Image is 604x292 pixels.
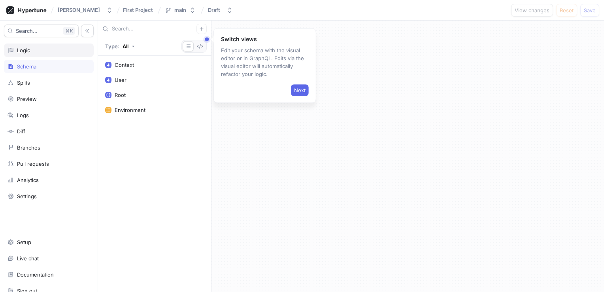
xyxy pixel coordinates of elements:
div: Pull requests [17,161,49,167]
button: Reset [556,4,577,17]
span: View changes [515,8,549,13]
button: Save [580,4,599,17]
div: Root [115,92,126,98]
button: Draft [205,4,236,17]
span: Save [584,8,596,13]
button: main [162,4,199,17]
div: User [115,77,126,83]
div: Environment [115,107,145,113]
div: [PERSON_NAME] [58,7,100,13]
button: Type: All [102,40,138,53]
div: Logic [17,47,30,53]
span: Reset [560,8,574,13]
div: main [174,7,186,13]
div: Live chat [17,255,39,262]
div: Logs [17,112,29,118]
span: Search... [16,28,38,33]
div: All [123,44,128,49]
button: [PERSON_NAME] [55,4,116,17]
div: Context [115,62,134,68]
div: Setup [17,239,31,245]
div: Diff [17,128,25,135]
div: Branches [17,144,40,151]
div: Documentation [17,271,54,278]
button: Search...K [4,25,79,37]
input: Search... [112,25,196,33]
div: K [63,27,75,35]
div: Analytics [17,177,39,183]
p: Type: [105,44,119,49]
button: View changes [511,4,553,17]
div: Preview [17,96,37,102]
a: Documentation [4,268,94,281]
div: Draft [208,7,220,13]
div: Schema [17,63,36,70]
span: First Project [123,7,153,13]
div: Splits [17,80,30,86]
div: Settings [17,193,37,199]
